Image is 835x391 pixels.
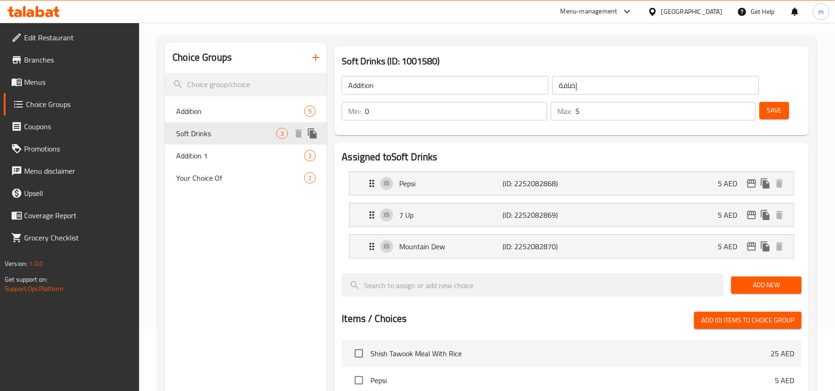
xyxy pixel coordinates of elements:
span: Save [767,105,782,116]
input: search [342,273,724,297]
span: Coupons [24,121,132,132]
span: 5 [305,107,315,116]
p: 7 Up [399,209,503,221]
a: Menu disclaimer [4,160,140,182]
span: Promotions [24,143,132,154]
button: duplicate [759,208,772,222]
span: 2 [305,151,315,160]
a: Support.OpsPlatform [5,283,64,295]
span: m [818,6,824,17]
button: delete [772,240,786,253]
a: Coverage Report [4,204,140,227]
span: Your Choice Of [176,172,304,183]
span: Branches [24,54,132,65]
span: Choice Groups [26,99,132,110]
span: Addition 1 [176,150,304,161]
a: Coupons [4,115,140,138]
li: Expand [342,199,802,231]
h2: Items / Choices [342,312,407,326]
p: (ID: 2252082869) [503,209,572,221]
a: Upsell [4,182,140,204]
span: Add New [739,279,794,291]
p: 5 AED [718,241,745,252]
h3: Soft Drinks (ID: 1001580) [342,54,802,69]
span: Select choice [349,344,369,363]
span: Grocery Checklist [24,232,132,243]
span: Select choice [349,371,369,390]
input: search [165,73,327,96]
span: Coverage Report [24,210,132,221]
div: Expand [350,203,794,227]
button: delete [772,177,786,190]
span: 3 [277,129,287,138]
div: Your Choice Of2 [165,167,327,189]
a: Promotions [4,138,140,160]
span: Pepsi [370,375,775,386]
span: Add (0) items to choice group [701,315,794,326]
button: delete [772,208,786,222]
div: Choices [276,128,288,139]
div: Menu-management [561,6,618,17]
p: 5 AED [718,178,745,189]
div: Choices [304,106,316,117]
div: Choices [304,150,316,161]
li: Expand [342,168,802,199]
p: 25 AED [771,348,794,359]
span: Shish Tawook Meal With Rice [370,348,771,359]
p: Mountain Dew [399,241,503,252]
a: Choice Groups [4,93,140,115]
div: Addition 12 [165,145,327,167]
button: edit [745,240,759,253]
p: Min: [348,106,361,117]
span: Soft Drinks [176,128,276,139]
a: Menus [4,71,140,93]
span: 1.0.0 [29,258,43,270]
div: Expand [350,235,794,258]
div: Soft Drinks3deleteduplicate [165,122,327,145]
span: Edit Restaurant [24,32,132,43]
li: Expand [342,231,802,262]
span: Version: [5,258,27,270]
h2: Choice Groups [172,50,232,64]
p: Pepsi [399,178,503,189]
p: 5 AED [718,209,745,221]
p: (ID: 2252082870) [503,241,572,252]
button: duplicate [306,126,319,140]
button: Add (0) items to choice group [694,312,802,329]
a: Grocery Checklist [4,227,140,249]
div: [GEOGRAPHIC_DATA] [661,6,722,17]
p: Max: [557,106,572,117]
span: Addition [176,106,304,117]
button: edit [745,177,759,190]
button: edit [745,208,759,222]
button: duplicate [759,177,772,190]
div: Addition5 [165,100,327,122]
span: Menus [24,76,132,88]
button: duplicate [759,240,772,253]
span: 2 [305,174,315,183]
p: 5 AED [775,375,794,386]
button: Save [759,102,789,119]
span: Menu disclaimer [24,165,132,177]
button: Add New [731,277,802,294]
span: Get support on: [5,273,47,285]
a: Edit Restaurant [4,26,140,49]
span: Upsell [24,188,132,199]
div: Expand [350,172,794,195]
a: Branches [4,49,140,71]
p: (ID: 2252082868) [503,178,572,189]
button: delete [292,126,306,140]
h2: Assigned to Soft Drinks [342,150,802,164]
div: Choices [304,172,316,183]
